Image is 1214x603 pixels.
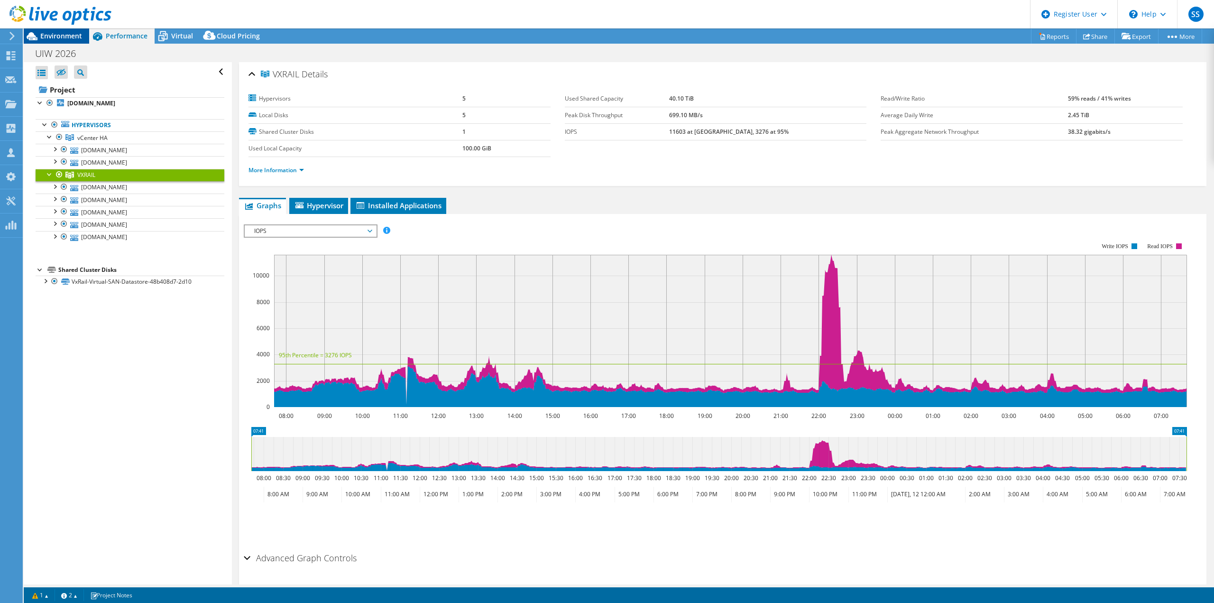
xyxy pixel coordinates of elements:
span: IOPS [249,225,371,237]
a: VXRAIL [36,169,224,181]
text: 17:00 [621,412,636,420]
b: 699.10 MB/s [669,111,703,119]
span: Virtual [171,31,193,40]
text: 15:00 [545,412,560,420]
text: 16:00 [583,412,598,420]
a: vCenter HA [36,131,224,144]
text: 04:00 [1036,474,1050,482]
h1: UIW 2026 [31,48,91,59]
text: 22:30 [821,474,836,482]
span: SS [1188,7,1204,22]
text: 09:00 [295,474,310,482]
text: 16:30 [588,474,602,482]
text: 21:30 [782,474,797,482]
a: [DOMAIN_NAME] [36,156,224,168]
label: Used Local Capacity [248,144,462,153]
text: 11:00 [393,412,408,420]
text: 06:00 [1114,474,1129,482]
label: Hypervisors [248,94,462,103]
text: 00:00 [888,412,902,420]
text: 21:00 [763,474,778,482]
span: Performance [106,31,147,40]
b: 11603 at [GEOGRAPHIC_DATA], 3276 at 95% [669,128,789,136]
text: 00:30 [900,474,914,482]
b: 5 [462,94,466,102]
b: 5 [462,111,466,119]
text: 07:00 [1154,412,1168,420]
text: 15:00 [529,474,544,482]
span: Details [302,68,328,80]
text: 12:30 [432,474,447,482]
text: 14:30 [510,474,524,482]
span: VXRAIL [77,171,95,179]
text: 22:00 [811,412,826,420]
a: [DOMAIN_NAME] [36,194,224,206]
text: 6000 [257,324,270,332]
label: Average Daily Write [881,111,1068,120]
text: 19:00 [698,412,712,420]
text: 10:30 [354,474,368,482]
label: Used Shared Capacity [565,94,669,103]
b: 38.32 gigabits/s [1068,128,1111,136]
div: Shared Cluster Disks [58,264,224,276]
a: 2 [55,589,84,601]
a: Export [1114,29,1159,44]
text: 10:00 [355,412,370,420]
text: 09:00 [317,412,332,420]
text: 01:00 [919,474,934,482]
text: 04:00 [1040,412,1055,420]
text: 02:00 [958,474,973,482]
a: [DOMAIN_NAME] [36,231,224,243]
label: Peak Aggregate Network Throughput [881,127,1068,137]
text: 11:30 [393,474,408,482]
text: 11:00 [374,474,388,482]
text: 12:00 [431,412,446,420]
a: Hypervisors [36,119,224,131]
text: 10000 [253,271,269,279]
text: 09:30 [315,474,330,482]
span: Cloud Pricing [217,31,260,40]
text: 4000 [257,350,270,358]
span: Environment [40,31,82,40]
a: Project [36,82,224,97]
span: Installed Applications [355,201,441,210]
label: IOPS [565,127,669,137]
text: Read IOPS [1148,243,1173,250]
a: [DOMAIN_NAME] [36,206,224,218]
text: 8000 [257,298,270,306]
text: 10:00 [334,474,349,482]
text: 22:00 [802,474,817,482]
span: Hypervisor [294,201,343,210]
text: 23:00 [841,474,856,482]
text: 21:00 [773,412,788,420]
b: 1 [462,128,466,136]
a: Reports [1031,29,1076,44]
b: 100.00 GiB [462,144,491,152]
text: 02:30 [977,474,992,482]
text: 15:30 [549,474,563,482]
text: 17:30 [627,474,642,482]
text: 02:00 [964,412,978,420]
text: 05:00 [1075,474,1090,482]
a: VxRail-Virtual-SAN-Datastore-48b408d7-2d10 [36,276,224,288]
text: 13:30 [471,474,486,482]
text: 05:30 [1094,474,1109,482]
text: 03:30 [1016,474,1031,482]
b: 40.10 TiB [669,94,694,102]
text: 18:30 [666,474,681,482]
text: 14:00 [507,412,522,420]
text: 07:30 [1172,474,1187,482]
text: 00:00 [880,474,895,482]
text: 04:30 [1055,474,1070,482]
svg: \n [1129,10,1138,19]
text: 03:00 [1002,412,1016,420]
text: 08:00 [279,412,294,420]
text: 03:00 [997,474,1012,482]
a: [DOMAIN_NAME] [36,218,224,231]
text: 19:00 [685,474,700,482]
text: 95th Percentile = 3276 IOPS [279,351,352,359]
text: 0 [267,403,270,411]
text: 2000 [257,377,270,385]
text: 19:30 [705,474,719,482]
span: Graphs [244,201,281,210]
